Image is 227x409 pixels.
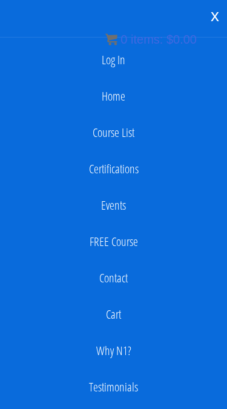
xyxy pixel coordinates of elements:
[120,33,127,46] span: 0
[6,48,221,72] a: Log In
[166,33,173,46] span: $
[6,121,221,145] a: Course List
[6,193,221,218] a: Events
[6,375,221,399] a: Testimonials
[6,157,221,181] a: Certifications
[203,3,227,28] div: x
[6,302,221,327] a: Cart
[105,33,117,45] img: icon11.png
[131,33,163,46] span: items:
[6,266,221,290] a: Contact
[166,33,197,46] bdi: 0.00
[105,33,197,46] a: 0 items: $0.00
[6,339,221,363] a: Why N1?
[6,230,221,254] a: FREE Course
[6,84,221,108] a: Home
